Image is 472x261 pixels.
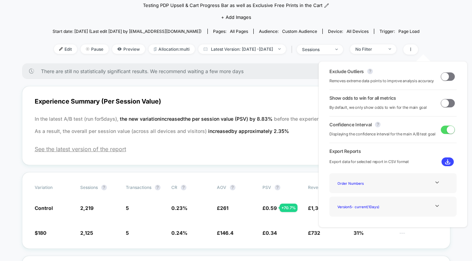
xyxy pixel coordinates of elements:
[375,122,381,127] button: ?
[398,29,419,34] span: Page Load
[35,93,438,109] span: Experience Summary (Per Session Value)
[81,44,109,54] span: Pause
[275,185,280,190] button: ?
[80,205,94,211] span: 2,219
[335,202,391,211] div: Version 5 - current ( 1 Days)
[155,185,160,190] button: ?
[120,116,274,122] span: the new variation increased the per session value (PSV) by 8.83 %
[266,205,277,211] span: 0.59
[86,47,89,51] img: end
[35,146,438,153] span: See the latest version of the report
[308,205,324,211] span: £
[262,205,277,211] span: £
[213,29,248,34] div: Pages:
[329,131,436,137] span: Displaying the confidence interval for the main A/B test goal
[289,44,297,55] span: |
[335,49,338,50] img: end
[53,29,201,34] span: Start date: [DATE] (Last edit [DATE] by [EMAIL_ADDRESS][DOMAIN_NAME])
[35,185,73,190] span: Variation
[208,128,289,134] span: increased by approximately 2.35 %
[259,29,317,34] div: Audience:
[171,205,187,211] span: 0.23 %
[198,44,286,54] span: Latest Version: [DATE] - [DATE]
[347,29,369,34] span: all devices
[221,14,251,20] span: + Add Images
[329,148,457,154] span: Export Reports
[329,158,409,165] span: Export data for selected report in CSV format
[143,2,322,9] span: Testing PDP Upsell & Cart Progress Bar as well as Exclusive Free Prints in the Cart
[217,205,228,211] span: £
[126,230,129,236] span: 5
[112,44,145,54] span: Preview
[308,230,320,236] span: £
[445,159,450,164] img: download
[329,95,396,101] span: Show odds to win for all metrics
[220,205,228,211] span: 261
[322,29,374,34] span: Device:
[126,185,151,190] span: Transactions
[35,230,46,236] span: $180
[217,230,233,236] span: £
[302,47,330,52] div: sessions
[266,230,277,236] span: 0.34
[329,78,434,84] span: Removes extreme data points to improve analysis accuracy
[80,185,98,190] span: Sessions
[204,47,207,51] img: calendar
[154,47,157,51] img: rebalance
[41,68,436,74] span: There are still no statistically significant results. We recommend waiting a few more days
[354,230,364,236] span: 31%
[282,29,317,34] span: Custom Audience
[335,178,391,188] div: Order Numbers
[171,230,187,236] span: 0.24 %
[329,122,371,127] span: Confidence Interval
[367,69,373,74] button: ?
[311,230,320,236] span: 732
[101,185,107,190] button: ?
[262,185,271,190] span: PSV
[329,104,427,111] span: By default, we only show odds to win for the main goal
[35,205,53,211] span: Control
[149,44,195,54] span: Allocation: multi
[220,230,233,236] span: 146.4
[181,185,186,190] button: ?
[171,185,177,190] span: CR
[280,204,297,212] div: + 70.7 %
[379,29,419,34] div: Trigger:
[59,47,63,51] img: edit
[329,69,364,74] span: Exclude Outliers
[54,44,77,54] span: Edit
[230,29,248,34] span: all pages
[355,47,383,52] div: No Filter
[278,48,281,50] img: end
[35,113,438,137] p: In the latest A/B test (run for 5 days), before the experience was fully implemented. As a result...
[311,205,324,211] span: 1,305
[80,230,93,236] span: 2,125
[217,185,226,190] span: AOV
[389,48,391,50] img: end
[262,230,277,236] span: £
[308,185,326,190] span: Revenue
[126,205,129,211] span: 5
[230,185,235,190] button: ?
